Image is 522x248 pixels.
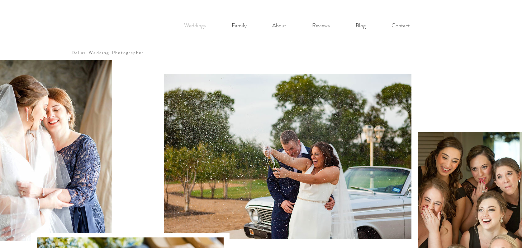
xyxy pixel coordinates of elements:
a: Reviews [299,19,343,32]
p: Blog [353,19,369,32]
a: Family [219,19,259,32]
p: Contact [388,19,413,32]
a: Blog [343,19,378,32]
img: A fun candid photo from a dallas wedding reception featuring the wedding couple popping a bottle ... [164,74,411,239]
nav: Site [171,19,423,32]
a: Contact [378,19,423,32]
p: Reviews [309,19,333,32]
a: About [259,19,299,32]
p: Family [229,19,250,32]
a: Dallas Wedding Photographer [72,49,144,56]
p: About [269,19,289,32]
